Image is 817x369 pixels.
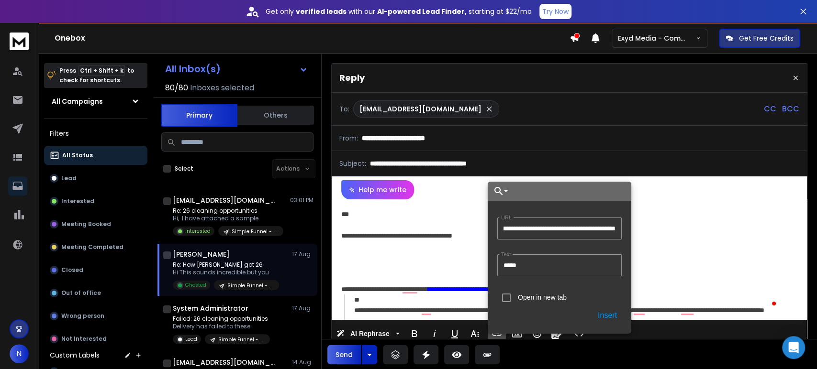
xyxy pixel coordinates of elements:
button: Interested [44,192,147,211]
button: Code View [570,324,588,343]
button: Help me write [341,180,414,199]
label: Select [175,165,193,173]
label: URL [499,215,514,221]
button: Insert [593,307,622,324]
button: Wrong person [44,306,147,326]
div: To enrich screen reader interactions, please activate Accessibility in Grammarly extension settings [332,199,807,320]
button: Italic (Ctrl+I) [425,324,444,343]
p: Closed [61,266,83,274]
button: Meeting Booked [44,215,147,234]
p: Hi This sounds incredible but you [173,269,279,276]
p: To: [339,104,349,114]
button: Insert Image (Ctrl+P) [508,324,526,343]
p: [EMAIL_ADDRESS][DOMAIN_NAME] [359,104,481,114]
button: Try Now [539,4,571,19]
p: Try Now [542,7,569,16]
p: Interested [61,197,94,205]
p: Simple Funnel - CC - Lead Magnet [227,282,273,289]
p: Press to check for shortcuts. [59,66,134,85]
p: BCC [782,103,799,115]
p: Simple Funnel - CC - Lead Magnet [218,336,264,343]
p: CC [764,103,776,115]
strong: AI-powered Lead Finder, [377,7,467,16]
p: Meeting Booked [61,220,111,228]
p: Out of office [61,289,101,297]
p: Exyd Media - Commercial Cleaning [618,33,695,43]
button: Emoticons [528,324,546,343]
p: 17 Aug [292,304,313,312]
h3: Custom Labels [50,350,100,360]
button: Get Free Credits [719,29,800,48]
button: Underline (Ctrl+U) [446,324,464,343]
span: AI Rephrase [348,330,392,338]
button: Primary [161,104,237,127]
p: Re: How [PERSON_NAME] got 26 [173,261,279,269]
button: Send [327,345,361,364]
button: Others [237,105,314,126]
p: 14 Aug [292,358,313,366]
p: Not Interested [61,335,107,343]
p: 03:01 PM [290,196,313,204]
h1: All Campaigns [52,97,103,106]
span: Ctrl + Shift + k [78,65,125,76]
button: Not Interested [44,329,147,348]
h3: Inboxes selected [190,82,254,94]
p: Lead [185,336,197,343]
label: Text [499,251,513,258]
p: Wrong person [61,312,104,320]
img: logo [10,33,29,50]
button: Choose Link [488,182,510,201]
h1: All Inbox(s) [165,64,221,74]
p: Simple Funnel - CC - Lead Magnet [232,228,278,235]
p: Reply [339,71,365,85]
p: Lead [61,174,77,182]
button: Out of office [44,283,147,303]
p: All Status [62,152,93,159]
button: Meeting Completed [44,238,147,257]
p: Get only with our starting at $22/mo [266,7,532,16]
p: Re: 26 cleaning opportunities [173,207,283,215]
p: Failed: 26 cleaning opportunities [173,315,270,323]
label: Open in new tab [518,293,567,301]
button: Bold (Ctrl+B) [405,324,424,343]
h1: [EMAIL_ADDRESS][DOMAIN_NAME] [173,195,278,205]
h3: Filters [44,127,147,140]
button: AI Rephrase [335,324,402,343]
p: Get Free Credits [739,33,794,43]
button: All Campaigns [44,92,147,111]
span: 80 / 80 [165,82,188,94]
h1: [EMAIL_ADDRESS][DOMAIN_NAME] [173,358,278,367]
h1: System Administrator [173,304,248,313]
button: All Status [44,146,147,165]
strong: verified leads [296,7,347,16]
p: Hi, I have attached a sample [173,215,283,222]
div: Open Intercom Messenger [782,336,805,359]
button: Lead [44,169,147,188]
button: All Inbox(s) [157,59,315,78]
p: From: [339,133,358,143]
h1: [PERSON_NAME] [173,250,230,259]
p: Delivery has failed to these [173,323,270,330]
p: Ghosted [185,282,206,289]
p: Meeting Completed [61,243,123,251]
p: Interested [185,228,211,235]
button: N [10,344,29,363]
h1: Onebox [55,33,570,44]
button: Signature [548,324,566,343]
p: Subject: [339,159,366,168]
p: 17 Aug [292,250,313,258]
button: Closed [44,260,147,280]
